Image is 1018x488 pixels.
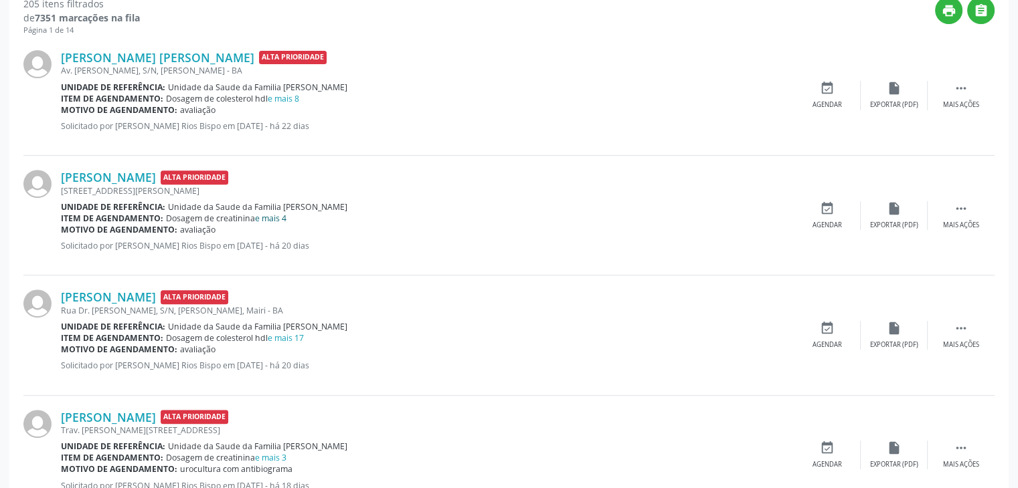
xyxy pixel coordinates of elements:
a: [PERSON_NAME] [61,289,156,304]
p: Solicitado por [PERSON_NAME] Rios Bispo em [DATE] - há 22 dias [61,120,794,132]
p: Solicitado por [PERSON_NAME] Rios Bispo em [DATE] - há 20 dias [61,240,794,251]
div: Mais ações [943,340,979,350]
span: Dosagem de colesterol hdl [166,93,299,104]
span: urocultura com antibiograma [180,463,292,475]
div: Trav. [PERSON_NAME][STREET_ADDRESS] [61,424,794,436]
img: img [23,50,52,78]
span: Dosagem de creatinina [166,213,286,224]
img: img [23,170,52,198]
a: e mais 4 [255,213,286,224]
span: avaliação [180,344,216,355]
i:  [974,3,989,18]
b: Unidade de referência: [61,321,165,332]
div: Rua Dr. [PERSON_NAME], S/N, [PERSON_NAME], Mairi - BA [61,305,794,316]
i: print [942,3,956,18]
div: Exportar (PDF) [870,340,918,350]
span: Dosagem de creatinina [166,452,286,463]
i: insert_drive_file [887,81,902,96]
strong: 7351 marcações na fila [35,11,140,24]
div: Agendar [813,100,842,110]
span: Alta Prioridade [259,51,327,65]
b: Item de agendamento: [61,213,163,224]
div: Mais ações [943,221,979,230]
span: Dosagem de colesterol hdl [166,332,304,344]
a: [PERSON_NAME] [PERSON_NAME] [61,50,254,65]
div: Página 1 de 14 [23,25,140,36]
span: Unidade da Saude da Familia [PERSON_NAME] [168,82,347,93]
span: Alta Prioridade [161,410,228,424]
i: insert_drive_file [887,321,902,336]
span: Alta Prioridade [161,170,228,185]
b: Item de agendamento: [61,93,163,104]
div: Agendar [813,221,842,230]
a: [PERSON_NAME] [61,170,156,185]
b: Motivo de agendamento: [61,104,177,116]
a: [PERSON_NAME] [61,410,156,424]
div: Exportar (PDF) [870,460,918,469]
p: Solicitado por [PERSON_NAME] Rios Bispo em [DATE] - há 20 dias [61,360,794,371]
img: img [23,410,52,438]
div: Agendar [813,460,842,469]
b: Motivo de agendamento: [61,344,177,355]
b: Item de agendamento: [61,332,163,344]
span: Unidade da Saude da Familia [PERSON_NAME] [168,201,347,213]
b: Unidade de referência: [61,82,165,93]
span: Alta Prioridade [161,290,228,304]
b: Unidade de referência: [61,201,165,213]
div: de [23,11,140,25]
a: e mais 3 [255,452,286,463]
img: img [23,289,52,318]
div: Mais ações [943,460,979,469]
span: avaliação [180,104,216,116]
i:  [954,201,968,216]
i:  [954,321,968,336]
i:  [954,81,968,96]
b: Motivo de agendamento: [61,463,177,475]
div: Av. [PERSON_NAME], S/N, [PERSON_NAME] - BA [61,65,794,76]
i: event_available [820,201,835,216]
i: insert_drive_file [887,441,902,455]
i: event_available [820,81,835,96]
a: e mais 17 [268,332,304,344]
div: [STREET_ADDRESS][PERSON_NAME] [61,185,794,197]
b: Item de agendamento: [61,452,163,463]
div: Exportar (PDF) [870,221,918,230]
i:  [954,441,968,455]
i: insert_drive_file [887,201,902,216]
span: Unidade da Saude da Familia [PERSON_NAME] [168,321,347,332]
div: Exportar (PDF) [870,100,918,110]
span: avaliação [180,224,216,235]
b: Motivo de agendamento: [61,224,177,235]
b: Unidade de referência: [61,441,165,452]
div: Mais ações [943,100,979,110]
span: Unidade da Saude da Familia [PERSON_NAME] [168,441,347,452]
a: e mais 8 [268,93,299,104]
i: event_available [820,441,835,455]
i: event_available [820,321,835,336]
div: Agendar [813,340,842,350]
